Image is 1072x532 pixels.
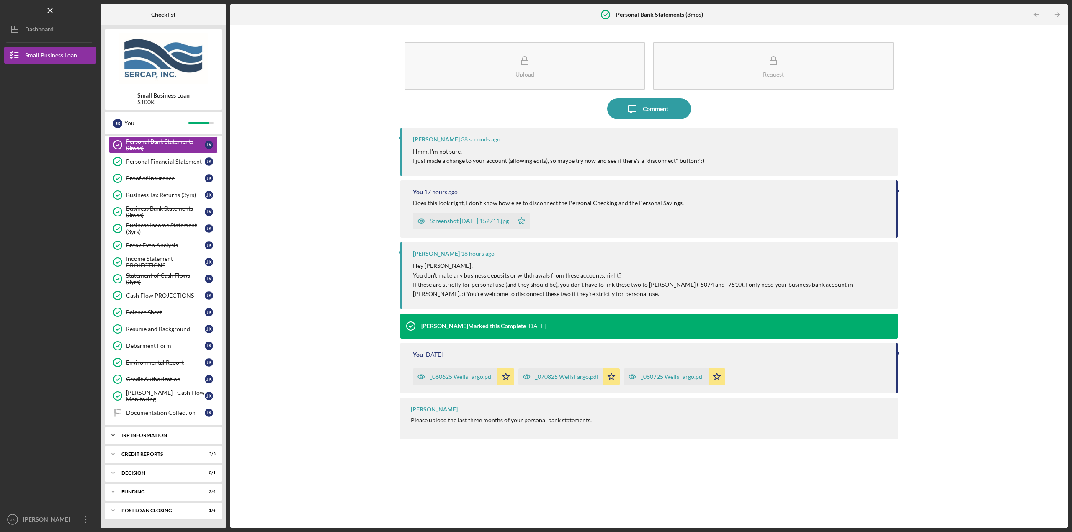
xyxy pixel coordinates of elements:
div: Business Income Statement (3yrs) [126,222,205,235]
text: JK [10,517,15,522]
div: 2 / 4 [201,489,216,494]
div: You [413,189,423,195]
p: Hey [PERSON_NAME]! [413,261,889,270]
div: Decision [121,470,195,475]
div: Comment [643,98,668,119]
div: J K [205,275,213,283]
div: Resume and Background [126,326,205,332]
p: You don't make any business deposits or withdrawals from these accounts, right? [413,271,889,280]
div: Small Business Loan [25,47,77,66]
div: Business Bank Statements (3mos) [126,205,205,218]
time: 2025-09-03 19:14 [461,250,495,257]
button: Dashboard [4,21,96,38]
a: Personal Financial StatementJK [109,153,218,170]
div: Balance Sheet [126,309,205,316]
div: _070825 WellsFargo.pdf [535,373,599,380]
div: Debarment Form [126,342,205,349]
a: Income Statement PROJECTIONSJK [109,254,218,270]
button: Upload [405,42,645,90]
div: J K [205,141,213,149]
div: 1 / 6 [201,508,216,513]
a: Business Bank Statements (3mos)JK [109,203,218,220]
a: Personal Bank Statements (3mos)JK [109,136,218,153]
button: Comment [607,98,691,119]
div: POST LOAN CLOSING [121,508,195,513]
time: 2025-08-13 13:26 [527,323,546,329]
a: Documentation CollectionJK [109,404,218,421]
div: J K [205,291,213,300]
a: Resume and BackgroundJK [109,321,218,337]
a: Business Income Statement (3yrs)JK [109,220,218,237]
div: Cash Flow PROJECTIONS [126,292,205,299]
div: Income Statement PROJECTIONS [126,255,205,269]
div: Request [763,71,784,77]
div: Dashboard [25,21,54,40]
b: Small Business Loan [137,92,190,99]
button: Request [653,42,894,90]
b: Personal Bank Statements (3mos) [616,11,703,18]
div: J K [205,325,213,333]
div: J K [205,157,213,166]
div: You [413,351,423,358]
div: Screenshot [DATE] 152711.jpg [430,218,509,224]
p: If these are strictly for personal use (and they should be), you don't have to link these two to ... [413,280,889,299]
div: _060625 WellsFargo.pdf [430,373,493,380]
div: J K [205,224,213,233]
div: [PERSON_NAME] - Cash Flow Monitoring [126,389,205,403]
a: Environmental ReportJK [109,354,218,371]
div: J K [205,358,213,367]
div: J K [205,208,213,216]
a: Balance SheetJK [109,304,218,321]
div: J K [205,375,213,383]
time: 2025-08-13 00:01 [424,351,443,358]
a: Statement of Cash Flows (3yrs)JK [109,270,218,287]
div: [PERSON_NAME] Marked this Complete [421,323,526,329]
div: [PERSON_NAME] [413,250,460,257]
div: Environmental Report [126,359,205,366]
a: Business Tax Returns (3yrs)JK [109,187,218,203]
div: 3 / 3 [201,452,216,457]
div: credit reports [121,452,195,457]
a: Break Even AnalysisJK [109,237,218,254]
div: Proof of Insurance [126,175,205,182]
div: _080725 WellsFargo.pdf [641,373,704,380]
div: Documentation Collection [126,409,205,416]
div: Personal Bank Statements (3mos) [126,138,205,152]
a: Cash Flow PROJECTIONSJK [109,287,218,304]
div: Break Even Analysis [126,242,205,249]
div: Business Tax Returns (3yrs) [126,192,205,198]
div: You [124,116,188,130]
div: [PERSON_NAME] [411,406,458,413]
div: Personal Financial Statement [126,158,205,165]
a: [PERSON_NAME] - Cash Flow MonitoringJK [109,388,218,404]
div: [PERSON_NAME] [413,136,460,143]
button: Screenshot [DATE] 152711.jpg [413,213,530,229]
div: J K [205,241,213,249]
div: Please upload the last three months of your personal bank statements. [411,417,592,424]
div: J K [205,191,213,199]
button: _070825 WellsFargo.pdf [518,368,620,385]
div: J K [113,119,122,128]
div: IRP Information [121,433,211,438]
p: Hmm, I'm not sure. [413,147,704,156]
div: J K [205,258,213,266]
b: Checklist [151,11,175,18]
time: 2025-09-03 19:27 [424,189,458,195]
button: _060625 WellsFargo.pdf [413,368,514,385]
button: _080725 WellsFargo.pdf [624,368,725,385]
div: J K [205,409,213,417]
a: Credit AuthorizationJK [109,371,218,388]
div: J K [205,174,213,182]
div: Statement of Cash Flows (3yrs) [126,272,205,285]
div: J K [205,308,213,316]
div: $100K [137,99,190,105]
div: Does this look right, I don't know how else to disconnect the Personal Checking and the Personal ... [413,200,684,206]
div: Credit Authorization [126,376,205,383]
div: [PERSON_NAME] [21,511,75,530]
a: Debarment FormJK [109,337,218,354]
button: Small Business Loan [4,47,96,64]
div: 0 / 1 [201,470,216,475]
button: JK[PERSON_NAME] [4,511,96,528]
